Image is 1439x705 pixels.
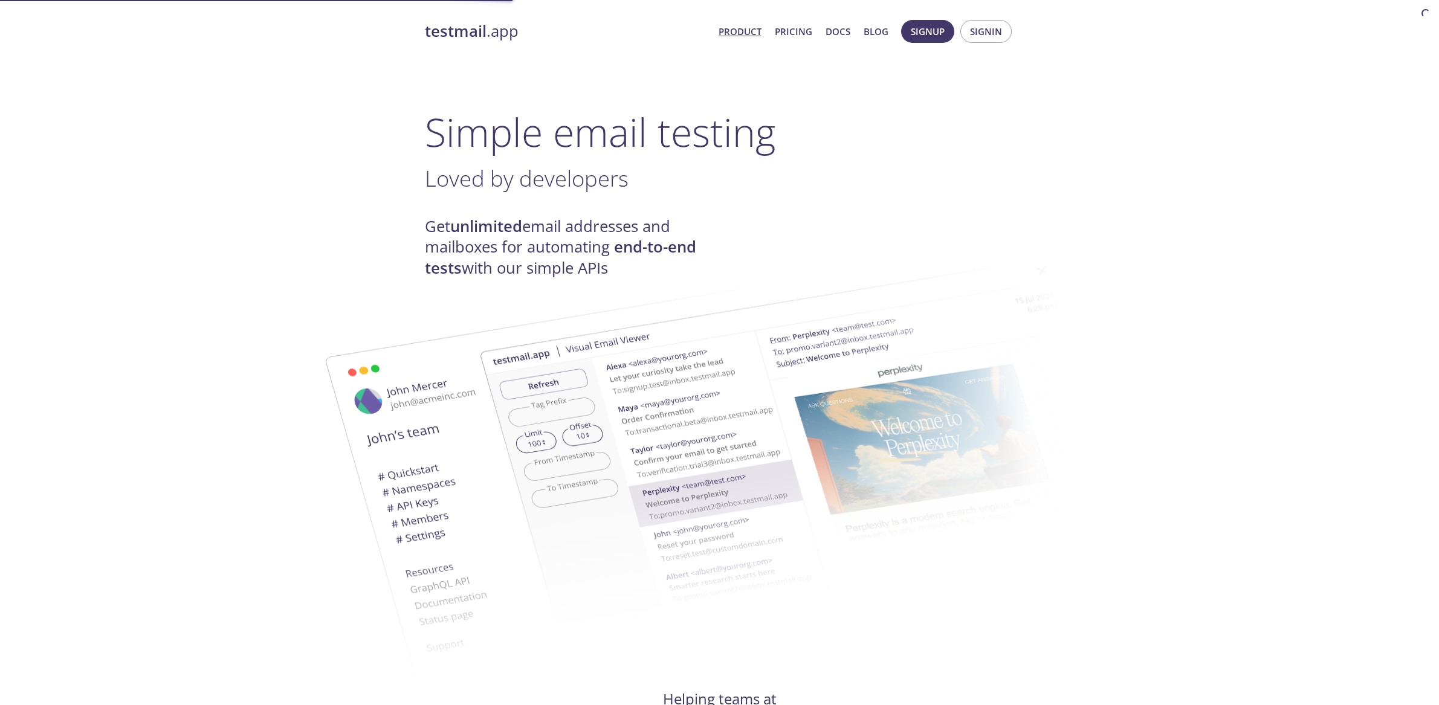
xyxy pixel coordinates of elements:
[775,24,812,39] a: Pricing
[911,24,945,39] span: Signup
[864,24,888,39] a: Blog
[450,216,522,237] strong: unlimited
[425,109,1015,155] h1: Simple email testing
[719,24,762,39] a: Product
[280,280,933,689] img: testmail-email-viewer
[425,163,629,193] span: Loved by developers
[901,20,954,43] button: Signup
[425,236,696,278] strong: end-to-end tests
[425,21,487,42] strong: testmail
[425,21,709,42] a: testmail.app
[479,240,1132,649] img: testmail-email-viewer
[960,20,1012,43] button: Signin
[425,216,720,278] h4: Get email addresses and mailboxes for automating with our simple APIs
[970,24,1002,39] span: Signin
[826,24,850,39] a: Docs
